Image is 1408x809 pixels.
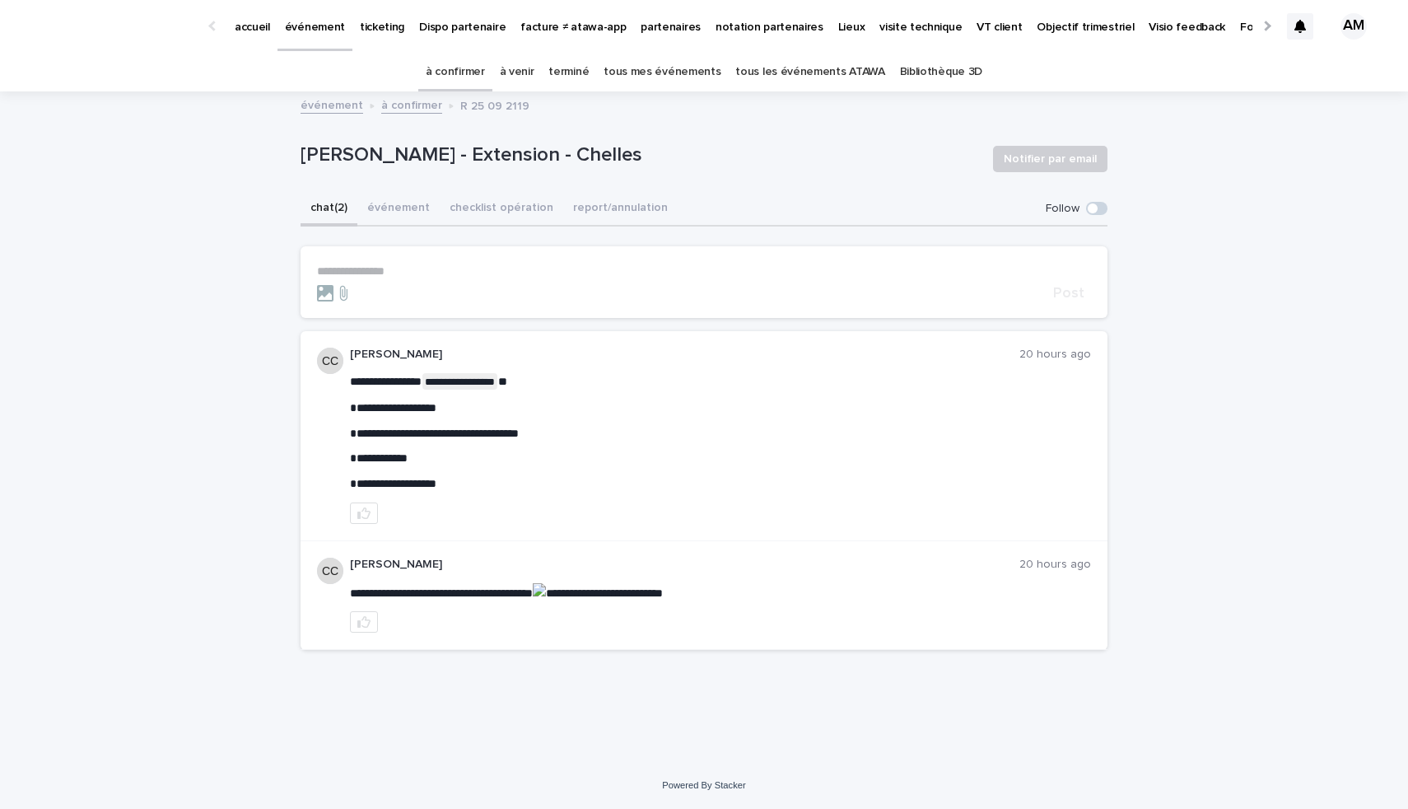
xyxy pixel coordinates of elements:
a: Bibliothèque 3D [900,53,982,91]
button: chat (2) [301,192,357,227]
a: à confirmer [426,53,485,91]
button: Post [1047,286,1091,301]
img: Ls34BcGeRexTGTNfXpUC [33,10,193,43]
button: report/annulation [563,192,678,227]
a: terminé [548,53,589,91]
img: actions-icon.png [533,583,546,596]
a: à venir [500,53,534,91]
a: événement [301,95,363,114]
p: [PERSON_NAME] [350,558,1019,572]
button: Notifier par email [993,146,1107,172]
p: 20 hours ago [1019,348,1091,362]
p: 20 hours ago [1019,558,1091,572]
button: like this post [350,503,378,524]
button: événement [357,192,440,227]
div: AM [1340,13,1367,40]
a: tous mes événements [604,53,720,91]
span: Post [1053,286,1084,301]
a: à confirmer [381,95,442,114]
p: Follow [1046,202,1079,216]
button: like this post [350,611,378,633]
p: [PERSON_NAME] - Extension - Chelles [301,143,980,167]
p: R 25 09 2119 [460,96,529,114]
p: [PERSON_NAME] [350,348,1019,362]
a: tous les événements ATAWA [735,53,884,91]
button: checklist opération [440,192,563,227]
span: Notifier par email [1004,151,1097,167]
a: Powered By Stacker [662,780,745,790]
